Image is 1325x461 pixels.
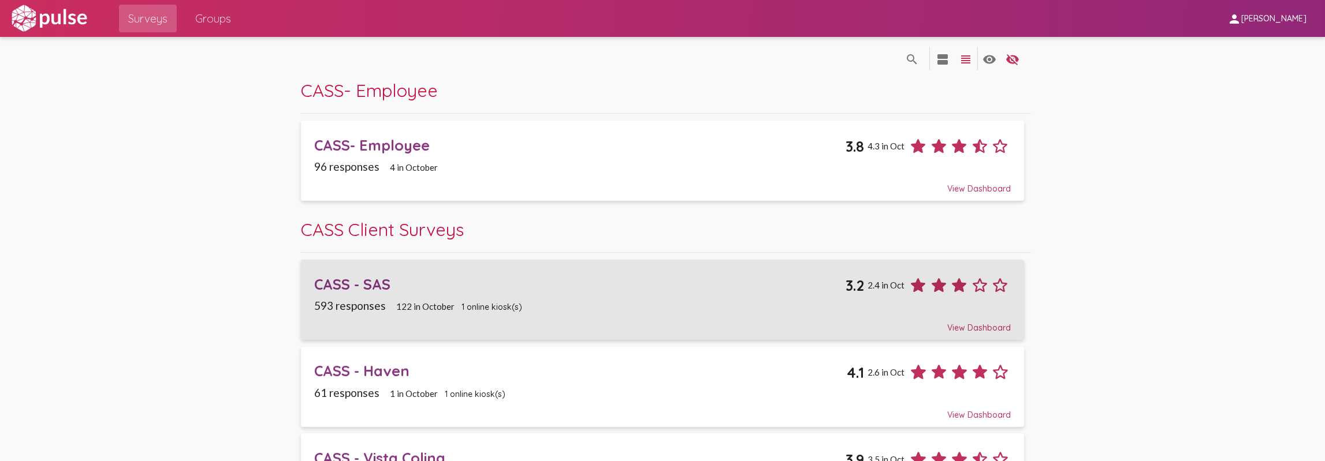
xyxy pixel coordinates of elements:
span: 1 online kiosk(s) [445,389,505,399]
a: Surveys [119,5,177,32]
button: language [900,47,924,70]
a: CASS - SAS3.22.4 in Oct593 responses122 in October1 online kiosk(s)View Dashboard [301,260,1025,340]
mat-icon: person [1227,12,1241,26]
span: 61 responses [314,386,379,399]
button: language [1001,47,1024,70]
span: 4.1 [847,363,864,381]
a: Groups [186,5,240,32]
span: 1 in October [390,388,438,399]
div: View Dashboard [314,173,1010,194]
span: 3.2 [846,276,864,294]
mat-icon: language [936,53,950,66]
span: CASS- Employee [301,79,438,102]
span: 1 online kiosk(s) [461,302,522,312]
span: Groups [195,8,231,29]
span: Surveys [128,8,168,29]
button: [PERSON_NAME] [1218,8,1316,29]
div: CASS - Haven [314,362,847,380]
button: language [954,47,977,70]
img: white-logo.svg [9,4,89,33]
span: 4 in October [390,162,438,173]
button: language [978,47,1001,70]
div: CASS - SAS [314,275,846,293]
span: 96 responses [314,160,379,173]
mat-icon: language [905,53,919,66]
span: 4.3 in Oct [868,141,905,151]
mat-icon: language [982,53,996,66]
span: 593 responses [314,299,386,312]
span: 2.6 in Oct [868,367,905,377]
span: 3.8 [846,137,864,155]
div: CASS- Employee [314,136,846,154]
a: CASS - Haven4.12.6 in Oct61 responses1 in October1 online kiosk(s)View Dashboard [301,347,1025,427]
div: View Dashboard [314,399,1010,420]
div: View Dashboard [314,312,1010,333]
span: 2.4 in Oct [868,280,905,290]
span: CASS Client Surveys [301,218,464,241]
a: CASS- Employee3.84.3 in Oct96 responses4 in OctoberView Dashboard [301,121,1025,201]
span: 122 in October [396,301,455,312]
mat-icon: language [959,53,973,66]
span: [PERSON_NAME] [1241,14,1307,24]
mat-icon: language [1006,53,1019,66]
button: language [931,47,954,70]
